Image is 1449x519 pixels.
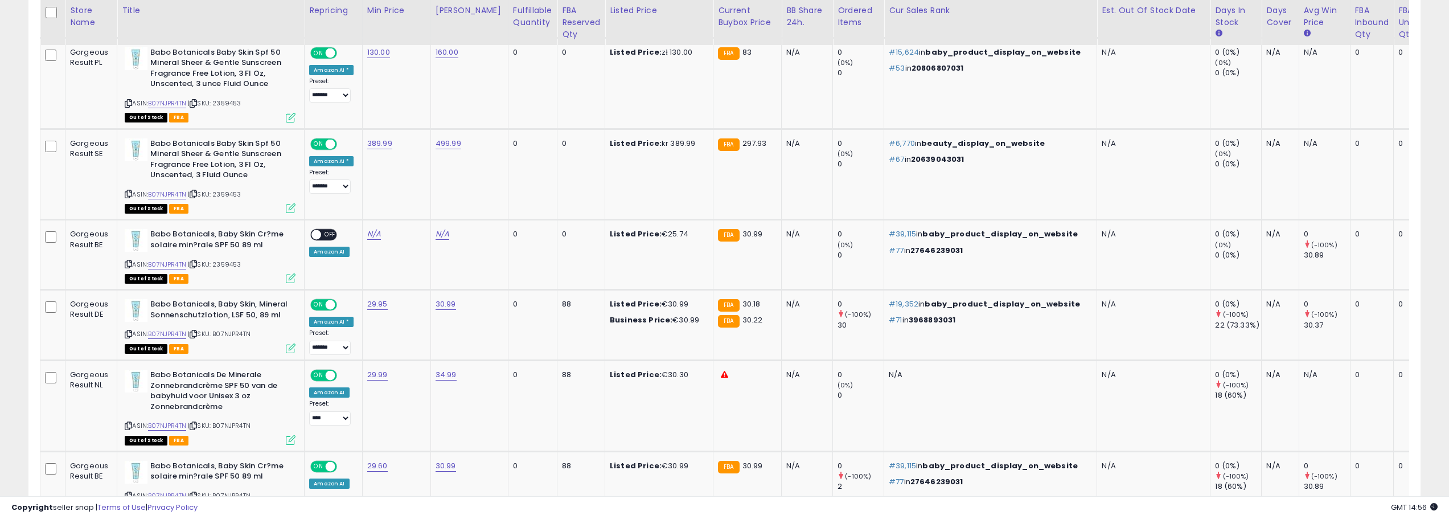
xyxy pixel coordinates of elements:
[786,47,824,58] div: N/A
[718,229,739,242] small: FBA
[889,154,904,165] span: #67
[1398,5,1440,40] div: FBA Unsellable Qty
[562,229,596,239] div: 0
[1102,461,1201,471] p: N/A
[148,99,186,108] a: B07NJPR4TN
[889,5,1092,17] div: Cur Sales Rank
[889,477,1088,487] p: in
[838,159,884,169] div: 0
[335,461,354,471] span: OFF
[838,381,853,390] small: (0%)
[11,502,198,513] div: seller snap | |
[125,370,295,444] div: ASIN:
[889,460,916,471] span: #39,115
[1102,138,1201,149] p: N/A
[912,63,964,73] span: 20806807031
[436,5,503,17] div: [PERSON_NAME]
[925,299,1080,309] span: baby_product_display_on_website
[610,370,704,380] div: €30.30
[1311,310,1337,319] small: (-100%)
[125,47,147,70] img: 412CXnsjJjL._SL40_.jpg
[1215,240,1231,250] small: (0%)
[1355,370,1385,380] div: 0
[1398,461,1436,471] div: 0
[1215,138,1261,149] div: 0 (0%)
[786,299,824,309] div: N/A
[889,370,1088,380] div: N/A
[309,317,354,327] div: Amazon AI *
[1102,47,1201,58] p: N/A
[610,315,704,325] div: €30.99
[742,299,761,309] span: 30.18
[1266,370,1290,380] div: N/A
[910,476,963,487] span: 27646239031
[125,436,167,446] span: All listings that are currently out of stock and unavailable for purchase on Amazon
[148,190,186,199] a: B07NJPR4TN
[513,370,548,380] div: 0
[1304,28,1311,39] small: Avg Win Price.
[909,314,956,325] span: 3968893031
[1266,461,1290,471] div: N/A
[311,461,326,471] span: ON
[610,460,662,471] b: Listed Price:
[838,138,884,149] div: 0
[889,476,904,487] span: #77
[309,387,349,398] div: Amazon AI
[1304,461,1350,471] div: 0
[1215,159,1261,169] div: 0 (0%)
[188,329,251,338] span: | SKU: B07NJPR4TN
[1215,390,1261,401] div: 18 (60%)
[70,299,108,320] div: Gorgeous Result DE
[188,421,251,430] span: | SKU: B07NJPR4TN
[1391,502,1438,513] span: 2025-08-11 14:56 GMT
[148,260,186,269] a: B07NJPR4TN
[610,47,704,58] div: zł 130.00
[889,315,1088,325] p: in
[125,113,167,122] span: All listings that are currently out of stock and unavailable for purchase on Amazon
[311,300,326,310] span: ON
[122,5,299,17] div: Title
[1223,310,1249,319] small: (-100%)
[125,344,167,354] span: All listings that are currently out of stock and unavailable for purchase on Amazon
[335,300,354,310] span: OFF
[513,299,548,309] div: 0
[148,421,186,431] a: B07NJPR4TN
[150,370,289,415] b: Babo Botanicals De Minerale Zonnebrandcrème SPF 50 van de babyhuid voor Unisex 3 oz Zonnebrandcrème
[742,228,763,239] span: 30.99
[335,371,354,381] span: OFF
[562,461,596,471] div: 88
[1215,68,1261,78] div: 0 (0%)
[911,154,964,165] span: 20639043031
[889,246,1088,256] p: in
[610,299,704,309] div: €30.99
[718,299,739,312] small: FBA
[922,228,1078,239] span: baby_product_display_on_website
[1223,472,1249,481] small: (-100%)
[1355,229,1385,239] div: 0
[838,390,884,401] div: 0
[889,299,918,309] span: #19,352
[1311,472,1337,481] small: (-100%)
[1215,47,1261,58] div: 0 (0%)
[436,47,458,58] a: 160.00
[97,502,146,513] a: Terms of Use
[1355,47,1385,58] div: 0
[367,460,388,472] a: 29.60
[125,47,295,121] div: ASIN:
[188,99,241,108] span: | SKU: 2359453
[1215,250,1261,260] div: 0 (0%)
[889,138,1088,149] p: in
[1355,138,1385,149] div: 0
[1215,461,1261,471] div: 0 (0%)
[1355,461,1385,471] div: 0
[309,400,354,426] div: Preset:
[1355,299,1385,309] div: 0
[718,5,777,28] div: Current Buybox Price
[1102,370,1201,380] p: N/A
[1304,320,1350,330] div: 30.37
[150,138,289,183] b: Babo Botanicals Baby Skin Spf 50 Mineral Sheer & Gentle Sunscreen Fragrance Free Lotion, 3 Fl Oz,...
[70,461,108,481] div: Gorgeous Result BE
[610,5,708,17] div: Listed Price
[311,48,326,58] span: ON
[513,5,552,28] div: Fulfillable Quantity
